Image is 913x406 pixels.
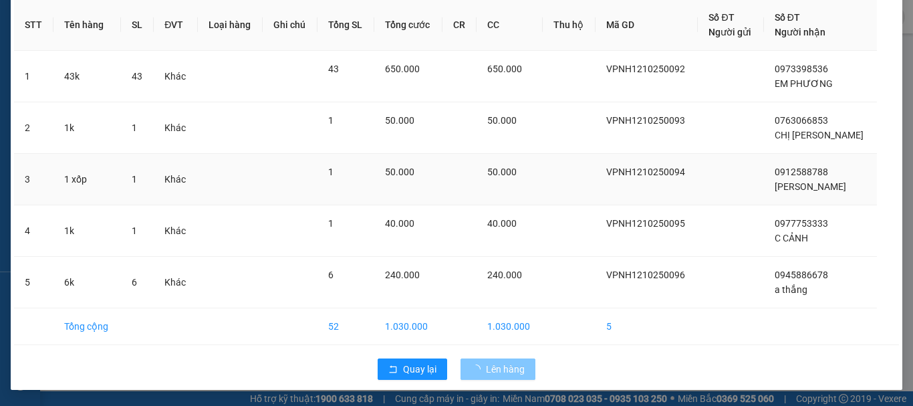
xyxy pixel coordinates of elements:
span: 1 [328,115,334,126]
td: 6k [53,257,121,308]
td: 1k [53,205,121,257]
span: 50.000 [385,115,414,126]
span: VPNH1210250096 [606,270,685,280]
td: Khác [154,102,198,154]
span: 6 [328,270,334,280]
span: Quay lại [403,362,436,377]
button: rollbackQuay lại [378,359,447,380]
td: Khác [154,154,198,205]
td: Khác [154,205,198,257]
td: 1.030.000 [477,308,542,345]
td: 3 [14,154,53,205]
td: 1 [14,51,53,102]
span: 240.000 [385,270,420,280]
span: 0973398536 [775,64,828,74]
span: VPNH1210250092 [606,64,685,74]
span: VPNH1210250093 [606,115,685,126]
td: 5 [596,308,698,345]
td: Khác [154,257,198,308]
span: EM PHƯƠNG [775,78,833,89]
span: VPNH1210250094 [606,167,685,177]
span: 650.000 [385,64,420,74]
span: 1 [328,167,334,177]
span: 50.000 [487,115,517,126]
span: 50.000 [487,167,517,177]
span: loading [471,365,486,374]
img: logo.jpg [17,17,84,84]
li: Số [GEOGRAPHIC_DATA][PERSON_NAME], P. [GEOGRAPHIC_DATA] [125,33,559,49]
span: 0977753333 [775,218,828,229]
button: Lên hàng [461,359,535,380]
span: 40.000 [487,218,517,229]
span: [PERSON_NAME] [775,181,846,192]
td: 1 xốp [53,154,121,205]
td: 1.030.000 [374,308,442,345]
span: Người gửi [708,27,751,37]
span: 0945886678 [775,270,828,280]
td: Khác [154,51,198,102]
b: GỬI : VP [PERSON_NAME] [17,97,233,119]
span: 43 [328,64,339,74]
span: C CẢNH [775,233,808,243]
span: Số ĐT [708,12,734,23]
td: 43k [53,51,121,102]
li: Hotline: 0981127575, 0981347575, 19009067 [125,49,559,66]
span: VPNH1210250095 [606,218,685,229]
span: 1 [132,225,137,236]
span: 6 [132,277,137,288]
span: 650.000 [487,64,522,74]
span: 240.000 [487,270,522,280]
span: 1 [132,122,137,133]
td: 2 [14,102,53,154]
td: 4 [14,205,53,257]
span: 40.000 [385,218,414,229]
span: 50.000 [385,167,414,177]
span: rollback [388,365,398,375]
span: CHỊ [PERSON_NAME] [775,130,864,140]
span: a thắng [775,284,807,295]
span: 1 [328,218,334,229]
td: 1k [53,102,121,154]
span: Người nhận [775,27,825,37]
td: Tổng cộng [53,308,121,345]
span: Lên hàng [486,362,525,377]
span: 43 [132,71,142,82]
td: 5 [14,257,53,308]
span: 0763066853 [775,115,828,126]
span: 0912588788 [775,167,828,177]
span: 1 [132,174,137,185]
td: 52 [317,308,374,345]
span: Số ĐT [775,12,800,23]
